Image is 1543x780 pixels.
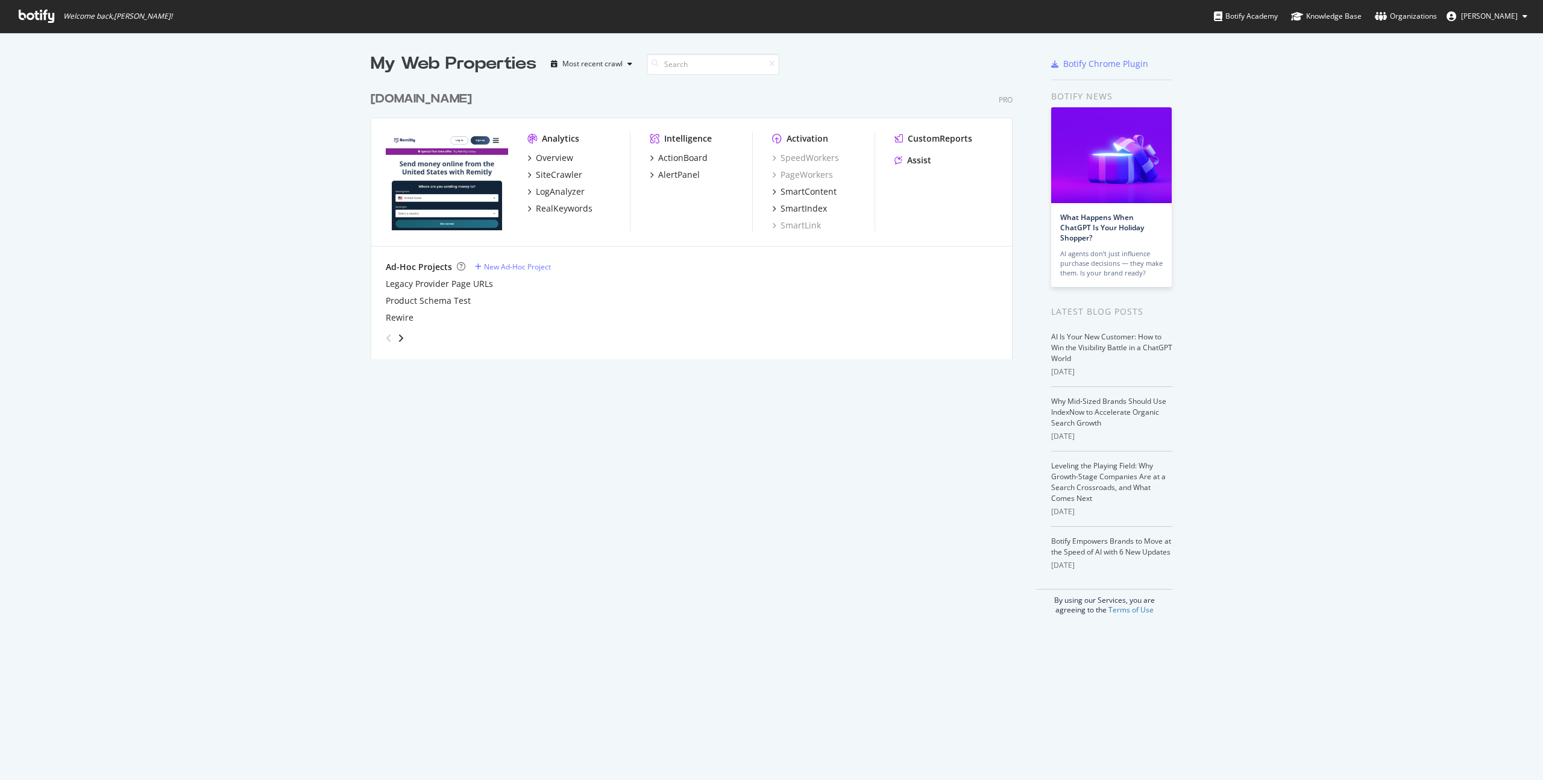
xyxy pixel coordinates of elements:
input: Search [647,54,779,75]
a: Overview [527,152,573,164]
div: SmartIndex [781,203,827,215]
a: SmartContent [772,186,837,198]
div: Botify Chrome Plugin [1063,58,1148,70]
a: Product Schema Test [386,295,471,307]
div: ActionBoard [658,152,708,164]
a: Botify Empowers Brands to Move at the Speed of AI with 6 New Updates [1051,536,1171,557]
div: Latest Blog Posts [1051,305,1172,318]
div: Analytics [542,133,579,145]
a: PageWorkers [772,169,833,181]
img: remitly.com [386,133,508,230]
div: Assist [907,154,931,166]
div: Botify news [1051,90,1172,103]
div: Activation [787,133,828,145]
button: Most recent crawl [546,54,637,74]
a: New Ad-Hoc Project [475,262,551,272]
a: ActionBoard [650,152,708,164]
div: New Ad-Hoc Project [484,262,551,272]
div: SmartContent [781,186,837,198]
a: Why Mid-Sized Brands Should Use IndexNow to Accelerate Organic Search Growth [1051,396,1166,428]
a: Botify Chrome Plugin [1051,58,1148,70]
a: SmartLink [772,219,821,231]
div: LogAnalyzer [536,186,585,198]
div: By using our Services, you are agreeing to the [1036,589,1172,615]
div: AlertPanel [658,169,700,181]
a: RealKeywords [527,203,592,215]
div: grid [371,76,1022,359]
div: [DATE] [1051,506,1172,517]
a: What Happens When ChatGPT Is Your Holiday Shopper? [1060,212,1144,243]
div: Pro [999,95,1013,105]
div: angle-right [397,332,405,344]
a: Terms of Use [1108,605,1154,615]
span: Arnaud Masset [1461,11,1518,21]
span: Welcome back, [PERSON_NAME] ! [63,11,172,21]
a: LogAnalyzer [527,186,585,198]
a: [DOMAIN_NAME] [371,90,477,108]
div: Intelligence [664,133,712,145]
a: SmartIndex [772,203,827,215]
div: Ad-Hoc Projects [386,261,452,273]
div: AI agents don’t just influence purchase decisions — they make them. Is your brand ready? [1060,249,1163,278]
a: Legacy Provider Page URLs [386,278,493,290]
div: [DATE] [1051,431,1172,442]
div: [DATE] [1051,560,1172,571]
div: Botify Academy [1214,10,1278,22]
div: Knowledge Base [1291,10,1362,22]
div: Overview [536,152,573,164]
button: [PERSON_NAME] [1437,7,1537,26]
a: Leveling the Playing Field: Why Growth-Stage Companies Are at a Search Crossroads, and What Comes... [1051,461,1166,503]
a: CustomReports [894,133,972,145]
div: Organizations [1375,10,1437,22]
div: angle-left [381,329,397,348]
div: RealKeywords [536,203,592,215]
div: My Web Properties [371,52,536,76]
a: Rewire [386,312,413,324]
a: SpeedWorkers [772,152,839,164]
a: AI Is Your New Customer: How to Win the Visibility Battle in a ChatGPT World [1051,332,1172,363]
img: What Happens When ChatGPT Is Your Holiday Shopper? [1051,107,1172,203]
div: [DATE] [1051,366,1172,377]
a: SiteCrawler [527,169,582,181]
div: Most recent crawl [562,60,623,68]
div: SiteCrawler [536,169,582,181]
a: Assist [894,154,931,166]
div: CustomReports [908,133,972,145]
div: [DOMAIN_NAME] [371,90,472,108]
a: AlertPanel [650,169,700,181]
